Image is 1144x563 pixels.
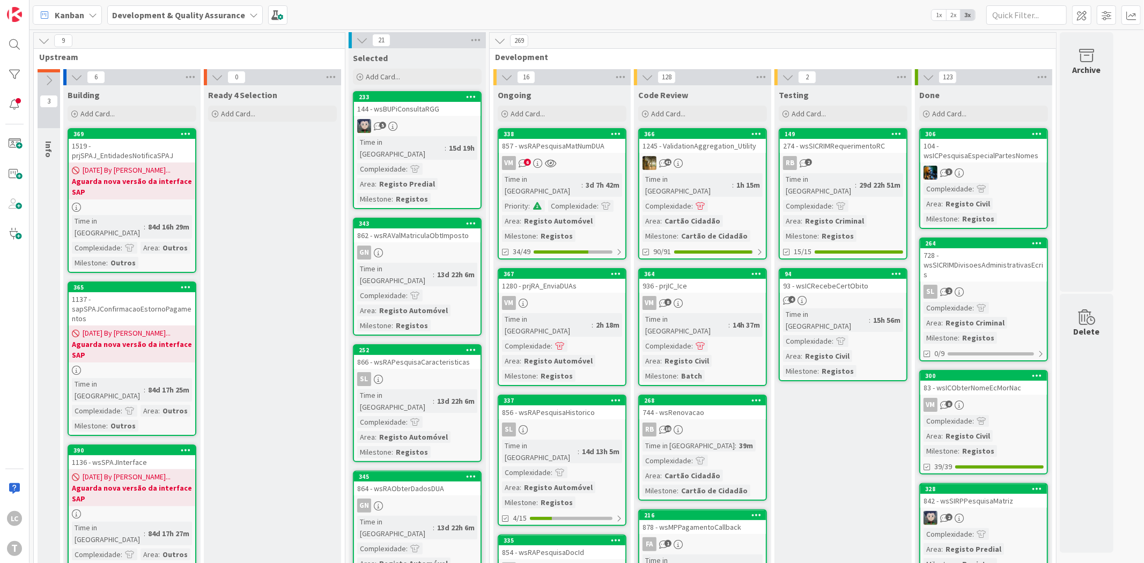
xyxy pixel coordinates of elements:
[639,129,766,139] div: 366
[357,263,433,286] div: Time in [GEOGRAPHIC_DATA]
[920,239,1047,281] div: 264728 - wsSICRIMDivisoesAdministrativasEcris
[221,109,255,118] span: Add Card...
[538,370,575,382] div: Registos
[920,166,1047,180] div: JC
[870,314,903,326] div: 15h 56m
[728,319,730,331] span: :
[972,183,974,195] span: :
[499,129,625,153] div: 338857 - wsRAPesquisaMatNumDUA
[499,156,625,170] div: VM
[499,405,625,419] div: 856 - wsRAPesquisaHistorico
[144,221,145,233] span: :
[920,371,1047,395] div: 30083 - wsICObterNomeEcMorNac
[639,296,766,310] div: VM
[406,416,408,428] span: :
[639,396,766,405] div: 268
[357,372,371,386] div: SL
[644,130,766,138] div: 366
[72,405,121,417] div: Complexidade
[919,238,1048,361] a: 264728 - wsSICRIMDivisoesAdministrativasEcrisSLComplexidade:Area:Registo CriminalMilestone:Regist...
[869,314,870,326] span: :
[502,173,581,197] div: Time in [GEOGRAPHIC_DATA]
[145,384,192,396] div: 84d 17h 25m
[498,395,626,526] a: 337856 - wsRAPesquisaHistoricoSLTime in [GEOGRAPHIC_DATA]:14d 13h 5mComplexidade:Area:Registo Aut...
[779,268,907,381] a: 9493 - wsICRecebeCertObitoTime in [GEOGRAPHIC_DATA]:15h 56mComplexidade:Area:Registo CivilMilesto...
[160,242,190,254] div: Outros
[393,320,431,331] div: Registos
[924,166,938,180] img: JC
[160,405,190,417] div: Outros
[785,130,906,138] div: 149
[353,91,482,209] a: 233144 - wsBUPiConsultaRGGLSTime in [GEOGRAPHIC_DATA]:15d 19hComplexidade:Area:Registo PredialMil...
[662,355,712,367] div: Registo Civil
[924,213,958,225] div: Milestone
[359,346,481,354] div: 252
[353,344,482,462] a: 252866 - wsRAPesquisaCaracteristicasSLTime in [GEOGRAPHIC_DATA]:13d 22h 6mComplexidade:Area:Regis...
[960,332,997,344] div: Registos
[644,270,766,278] div: 364
[357,246,371,260] div: GN
[354,246,481,260] div: GN
[639,279,766,293] div: 936 - prjIC_Ice
[730,319,763,331] div: 14h 37m
[920,371,1047,381] div: 300
[780,269,906,293] div: 9493 - wsICRecebeCertObito
[498,128,626,260] a: 338857 - wsRAPesquisaMatNumDUAVMTime in [GEOGRAPHIC_DATA]:3d 7h 42mPriority:Complexidade:Area:Reg...
[780,156,906,170] div: RB
[551,340,552,352] span: :
[919,128,1048,229] a: 306104 - wsICPesquisaEspecialPartesNomesJCComplexidade:Area:Registo CivilMilestone:Registos
[943,430,993,442] div: Registo Civil
[643,340,691,352] div: Complexidade
[106,420,108,432] span: :
[73,284,195,291] div: 365
[445,142,446,154] span: :
[73,447,195,454] div: 390
[794,246,811,257] span: 15/15
[924,198,941,210] div: Area
[357,431,375,443] div: Area
[665,425,671,432] span: 18
[639,405,766,419] div: 744 - wsRenovacao
[375,178,377,190] span: :
[643,313,728,337] div: Time in [GEOGRAPHIC_DATA]
[354,219,481,228] div: 343
[502,440,578,463] div: Time in [GEOGRAPHIC_DATA]
[69,455,195,469] div: 1136 - wsSPAJInterface
[660,470,662,481] span: :
[597,200,599,212] span: :
[920,285,1047,299] div: SL
[925,240,1047,247] div: 264
[943,198,993,210] div: Registo Civil
[783,230,817,242] div: Milestone
[678,370,705,382] div: Batch
[499,423,625,436] div: SL
[357,320,392,331] div: Milestone
[792,109,826,118] span: Add Card...
[592,319,593,331] span: :
[593,319,622,331] div: 2h 18m
[502,313,592,337] div: Time in [GEOGRAPHIC_DATA]
[662,215,723,227] div: Cartão Cidadão
[783,215,801,227] div: Area
[511,109,545,118] span: Add Card...
[392,193,393,205] span: :
[538,230,575,242] div: Registos
[502,423,516,436] div: SL
[643,440,735,451] div: Time in [GEOGRAPHIC_DATA]
[638,395,767,501] a: 268744 - wsRenovacaoRBTime in [GEOGRAPHIC_DATA]:39mComplexidade:Area:Cartão CidadãoMilestone:Cart...
[502,355,520,367] div: Area
[801,350,802,362] span: :
[783,156,797,170] div: RB
[357,163,406,175] div: Complexidade
[919,370,1048,475] a: 30083 - wsICObterNomeEcMorNacVMComplexidade:Area:Registo CivilMilestone:Registos39/39
[354,345,481,369] div: 252866 - wsRAPesquisaCaracteristicas
[502,340,551,352] div: Complexidade
[783,308,869,332] div: Time in [GEOGRAPHIC_DATA]
[639,156,766,170] div: JC
[643,173,732,197] div: Time in [GEOGRAPHIC_DATA]
[677,370,678,382] span: :
[121,405,122,417] span: :
[72,176,192,197] b: Aguarda nova versão da interface SAP
[924,430,941,442] div: Area
[357,136,445,160] div: Time in [GEOGRAPHIC_DATA]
